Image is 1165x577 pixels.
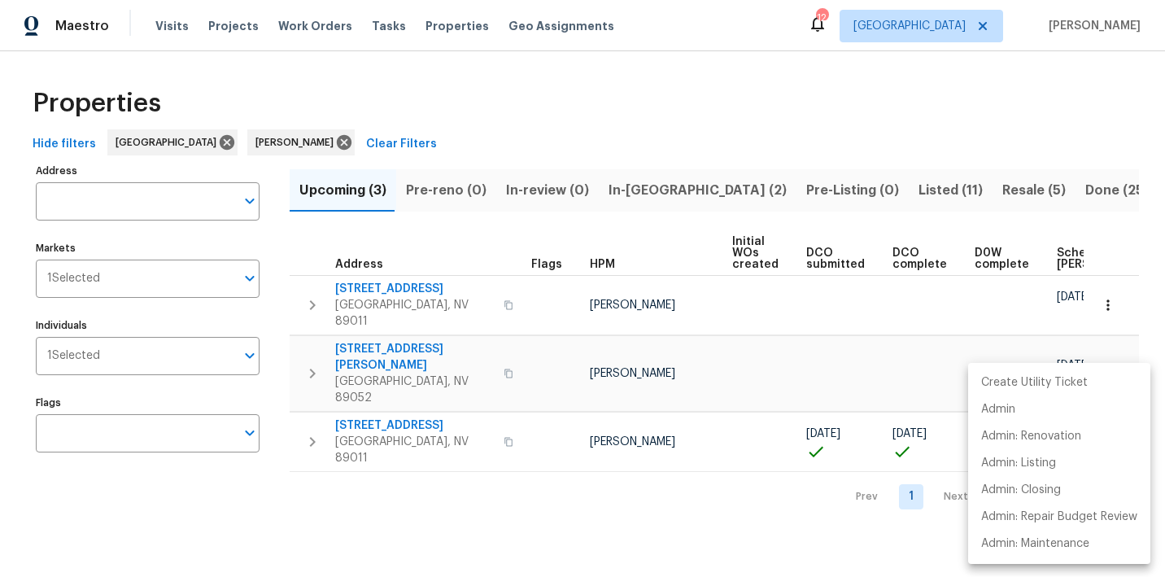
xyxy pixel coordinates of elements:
p: Admin: Closing [981,482,1061,499]
p: Create Utility Ticket [981,374,1088,391]
p: Admin: Listing [981,455,1056,472]
p: Admin: Repair Budget Review [981,509,1137,526]
p: Admin: Maintenance [981,535,1089,553]
p: Admin [981,401,1015,418]
p: Admin: Renovation [981,428,1081,445]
